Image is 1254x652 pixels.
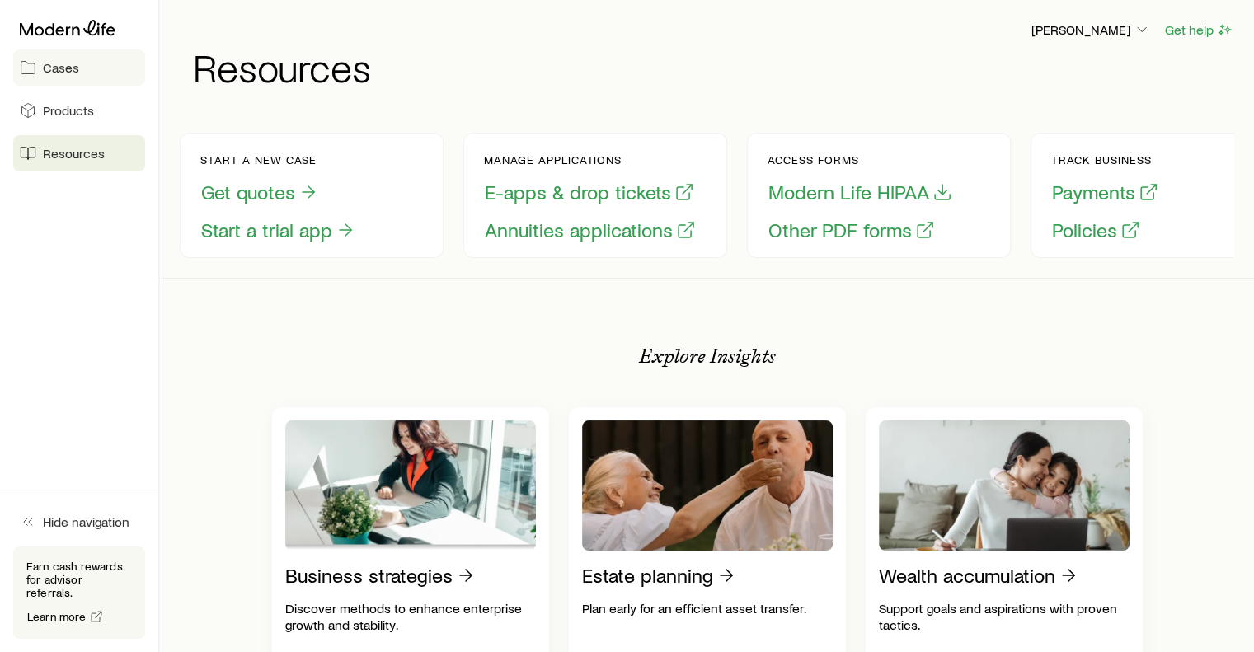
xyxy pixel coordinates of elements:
[43,145,105,162] span: Resources
[1051,218,1141,243] button: Policies
[13,135,145,171] a: Resources
[484,180,695,205] button: E-apps & drop tickets
[285,600,536,633] p: Discover methods to enhance enterprise growth and stability.
[43,59,79,76] span: Cases
[879,420,1130,551] img: Wealth accumulation
[1051,180,1159,205] button: Payments
[200,180,319,205] button: Get quotes
[43,514,129,530] span: Hide navigation
[27,611,87,622] span: Learn more
[879,564,1055,587] p: Wealth accumulation
[200,153,356,167] p: Start a new case
[879,600,1130,633] p: Support goals and aspirations with proven tactics.
[768,180,953,205] button: Modern Life HIPAA
[193,47,1234,87] h1: Resources
[768,153,953,167] p: Access forms
[484,153,697,167] p: Manage applications
[13,49,145,86] a: Cases
[200,218,356,243] button: Start a trial app
[285,564,453,587] p: Business strategies
[285,420,536,551] img: Business strategies
[768,218,936,243] button: Other PDF forms
[582,564,713,587] p: Estate planning
[639,345,776,368] p: Explore Insights
[13,92,145,129] a: Products
[1031,21,1150,38] p: [PERSON_NAME]
[13,504,145,540] button: Hide navigation
[26,560,132,599] p: Earn cash rewards for advisor referrals.
[582,420,833,551] img: Estate planning
[13,546,145,639] div: Earn cash rewards for advisor referrals.Learn more
[1031,21,1151,40] button: [PERSON_NAME]
[1051,153,1159,167] p: Track business
[484,218,697,243] button: Annuities applications
[43,102,94,119] span: Products
[1164,21,1234,40] button: Get help
[582,600,833,617] p: Plan early for an efficient asset transfer.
